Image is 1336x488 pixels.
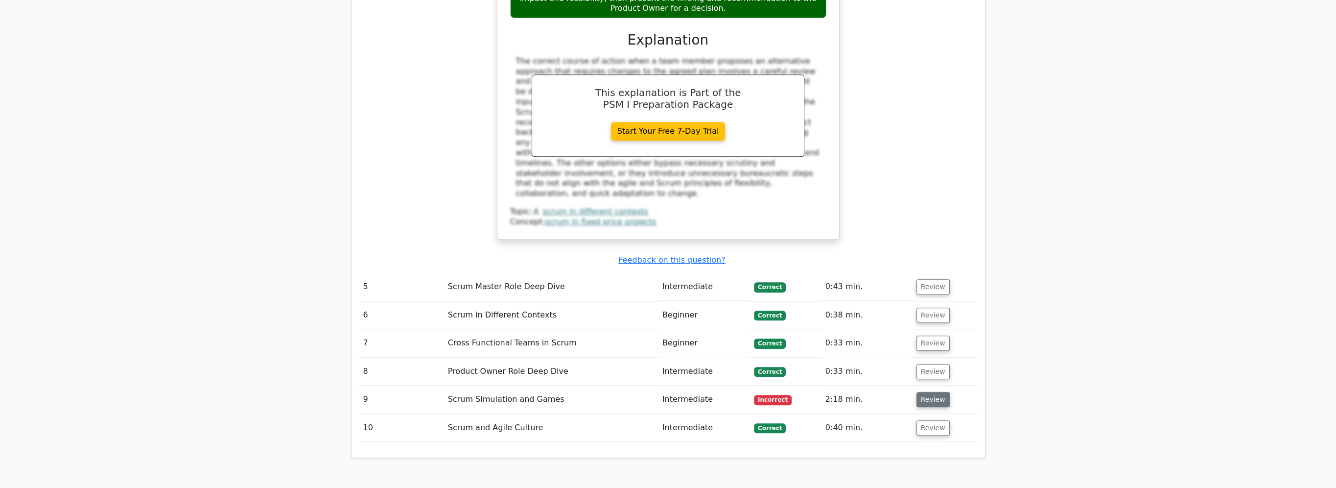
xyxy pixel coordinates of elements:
span: Incorrect [754,395,792,405]
td: Product Owner Role Deep Dive [444,358,658,386]
td: 7 [359,329,444,357]
td: Scrum Master Role Deep Dive [444,273,658,301]
td: Scrum and Agile Culture [444,414,658,442]
span: Correct [754,311,786,320]
div: Topic: [510,207,826,217]
td: Intermediate [658,414,750,442]
button: Review [916,392,950,407]
td: 8 [359,358,444,386]
a: Start Your Free 7-Day Trial [611,122,726,141]
h3: Explanation [516,32,820,49]
span: Correct [754,282,786,292]
td: 0:43 min. [821,273,913,301]
td: Beginner [658,301,750,329]
td: 0:33 min. [821,329,913,357]
a: scrum in fixed price projects [545,217,656,226]
span: Correct [754,367,786,377]
td: 0:33 min. [821,358,913,386]
a: Feedback on this question? [618,255,725,265]
button: Review [916,336,950,351]
button: Review [916,279,950,294]
button: Review [916,308,950,323]
td: 9 [359,386,444,414]
td: Intermediate [658,273,750,301]
td: Intermediate [658,386,750,414]
button: Review [916,364,950,379]
td: Beginner [658,329,750,357]
td: Scrum in Different Contexts [444,301,658,329]
button: Review [916,420,950,436]
td: 2:18 min. [821,386,913,414]
span: Correct [754,339,786,348]
td: 0:38 min. [821,301,913,329]
td: 10 [359,414,444,442]
a: scrum in different contexts [542,207,648,216]
td: Intermediate [658,358,750,386]
div: Concept: [510,217,826,227]
td: Cross Functional Teams in Scrum [444,329,658,357]
td: 5 [359,273,444,301]
span: Correct [754,423,786,433]
td: 6 [359,301,444,329]
td: 0:40 min. [821,414,913,442]
div: The correct course of action when a team member proposes an alternative approach that requires ch... [516,56,820,199]
td: Scrum Simulation and Games [444,386,658,414]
